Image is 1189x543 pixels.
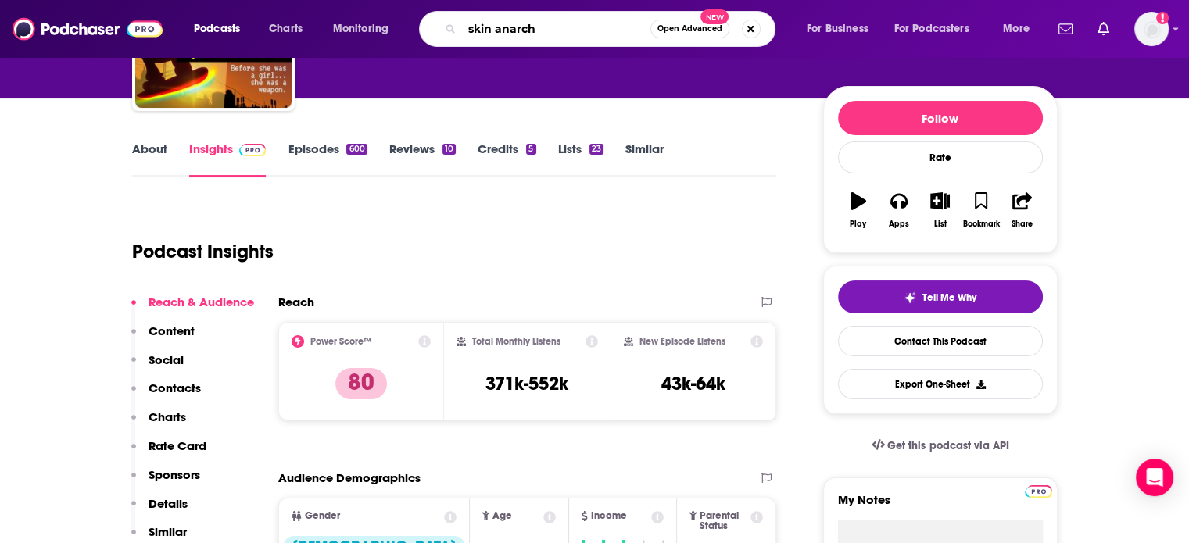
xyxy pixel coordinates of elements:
[1003,18,1030,40] span: More
[700,9,729,24] span: New
[472,336,560,347] h2: Total Monthly Listens
[859,427,1022,465] a: Get this podcast via API
[189,141,267,177] a: InsightsPodchaser Pro
[1091,16,1116,42] a: Show notifications dropdown
[1001,182,1042,238] button: Share
[894,18,969,40] span: For Podcasters
[807,18,868,40] span: For Business
[131,295,254,323] button: Reach & Audience
[131,496,188,525] button: Details
[131,352,184,381] button: Social
[1052,16,1079,42] a: Show notifications dropdown
[305,511,340,521] span: Gender
[879,182,919,238] button: Apps
[661,372,725,395] h3: 43k-64k
[904,291,916,304] img: tell me why sparkle
[962,220,999,229] div: Bookmark
[149,295,254,309] p: Reach & Audience
[259,16,312,41] a: Charts
[288,141,367,177] a: Episodes600
[850,220,866,229] div: Play
[132,240,274,263] h1: Podcast Insights
[922,291,976,304] span: Tell Me Why
[131,380,201,409] button: Contacts
[492,511,512,521] span: Age
[1025,483,1052,498] a: Pro website
[149,496,188,511] p: Details
[131,438,206,467] button: Rate Card
[149,467,200,482] p: Sponsors
[887,439,1008,452] span: Get this podcast via API
[278,295,314,309] h2: Reach
[485,372,568,395] h3: 371k-552k
[992,16,1049,41] button: open menu
[434,11,790,47] div: Search podcasts, credits, & more...
[269,18,303,40] span: Charts
[1012,220,1033,229] div: Share
[700,511,748,531] span: Parental Status
[1134,12,1169,46] span: Logged in as NickG
[884,16,992,41] button: open menu
[310,336,371,347] h2: Power Score™
[1136,459,1173,496] div: Open Intercom Messenger
[838,101,1043,135] button: Follow
[239,144,267,156] img: Podchaser Pro
[1156,12,1169,24] svg: Add a profile image
[131,323,195,352] button: Content
[131,409,186,438] button: Charts
[149,409,186,424] p: Charts
[838,326,1043,356] a: Contact This Podcast
[650,20,729,38] button: Open AdvancedNew
[639,336,725,347] h2: New Episode Listens
[838,369,1043,399] button: Export One-Sheet
[934,220,947,229] div: List
[131,467,200,496] button: Sponsors
[333,18,389,40] span: Monitoring
[625,141,664,177] a: Similar
[919,182,960,238] button: List
[526,144,535,155] div: 5
[838,280,1043,313] button: tell me why sparkleTell Me Why
[149,323,195,338] p: Content
[149,524,187,539] p: Similar
[558,141,603,177] a: Lists23
[961,182,1001,238] button: Bookmark
[838,492,1043,520] label: My Notes
[1134,12,1169,46] button: Show profile menu
[13,14,163,44] img: Podchaser - Follow, Share and Rate Podcasts
[589,144,603,155] div: 23
[183,16,260,41] button: open menu
[389,141,456,177] a: Reviews10
[796,16,888,41] button: open menu
[278,470,421,485] h2: Audience Demographics
[591,511,627,521] span: Income
[149,380,201,395] p: Contacts
[478,141,535,177] a: Credits5
[132,141,167,177] a: About
[657,25,722,33] span: Open Advanced
[149,438,206,453] p: Rate Card
[442,144,456,155] div: 10
[1134,12,1169,46] img: User Profile
[149,352,184,367] p: Social
[838,182,879,238] button: Play
[335,368,387,399] p: 80
[194,18,240,40] span: Podcasts
[889,220,909,229] div: Apps
[1025,485,1052,498] img: Podchaser Pro
[346,144,367,155] div: 600
[462,16,650,41] input: Search podcasts, credits, & more...
[322,16,409,41] button: open menu
[838,141,1043,173] div: Rate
